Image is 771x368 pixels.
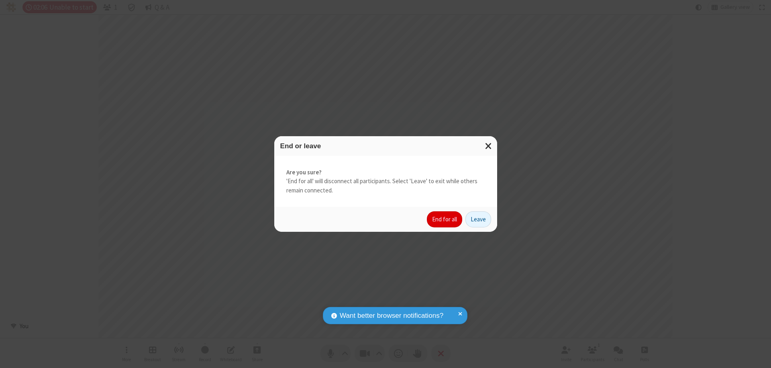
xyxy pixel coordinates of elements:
[465,211,491,227] button: Leave
[340,311,443,321] span: Want better browser notifications?
[480,136,497,156] button: Close modal
[280,142,491,150] h3: End or leave
[427,211,462,227] button: End for all
[274,156,497,207] div: 'End for all' will disconnect all participants. Select 'Leave' to exit while others remain connec...
[286,168,485,177] strong: Are you sure?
